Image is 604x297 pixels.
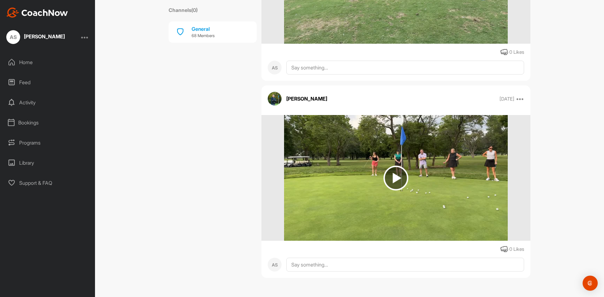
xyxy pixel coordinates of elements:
[509,49,524,56] div: 0 Likes
[286,95,327,102] p: [PERSON_NAME]
[3,95,92,110] div: Activity
[3,74,92,90] div: Feed
[24,34,65,39] div: [PERSON_NAME]
[284,115,508,241] img: media
[6,8,68,18] img: CoachNow
[268,258,282,272] div: AS
[383,166,408,190] img: play
[3,115,92,130] div: Bookings
[192,25,215,33] div: General
[500,96,514,102] p: [DATE]
[583,276,598,291] div: Open Intercom Messenger
[169,6,198,14] label: Channels ( 0 )
[3,135,92,151] div: Programs
[6,30,20,44] div: AS
[509,246,524,253] div: 0 Likes
[192,33,215,39] p: 68 Members
[3,54,92,70] div: Home
[268,61,282,74] div: AS
[3,175,92,191] div: Support & FAQ
[3,155,92,171] div: Library
[268,92,282,106] img: avatar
